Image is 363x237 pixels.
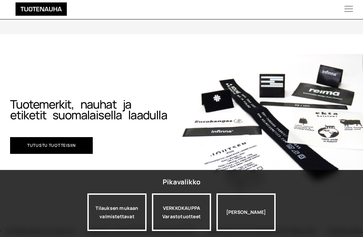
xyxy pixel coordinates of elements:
[163,176,200,188] div: Pikavalikko
[182,54,363,199] img: Etusivu 1
[216,193,276,231] div: [PERSON_NAME]
[7,2,76,16] img: Tuotenauha Oy
[152,193,211,231] div: VERKKOKAUPPA Varastotuotteet
[27,143,76,147] span: Tutustu tuotteisiin
[10,99,171,120] h1: Tuotemerkit, nauhat ja etiketit suomalaisella laadulla​
[87,193,147,231] a: Tilauksen mukaan valmistettavat
[152,193,211,231] a: VERKKOKAUPPAVarastotuotteet
[10,137,93,154] a: Tutustu tuotteisiin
